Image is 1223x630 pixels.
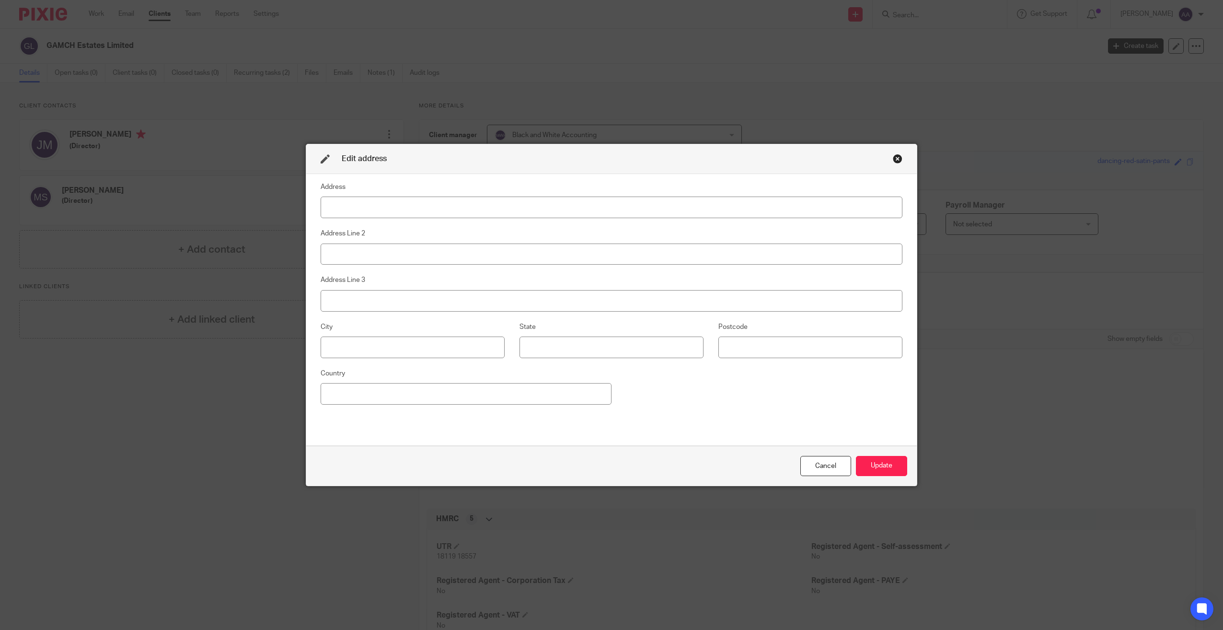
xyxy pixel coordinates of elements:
label: City [321,322,333,332]
div: Close this dialog window [800,456,851,477]
label: State [519,322,536,332]
button: Update [856,456,907,477]
label: Address Line 2 [321,229,365,238]
div: Close this dialog window [893,154,902,163]
label: Address [321,182,346,192]
label: Postcode [718,322,748,332]
label: Country [321,369,345,378]
label: Address Line 3 [321,275,365,285]
span: Edit address [342,155,387,163]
